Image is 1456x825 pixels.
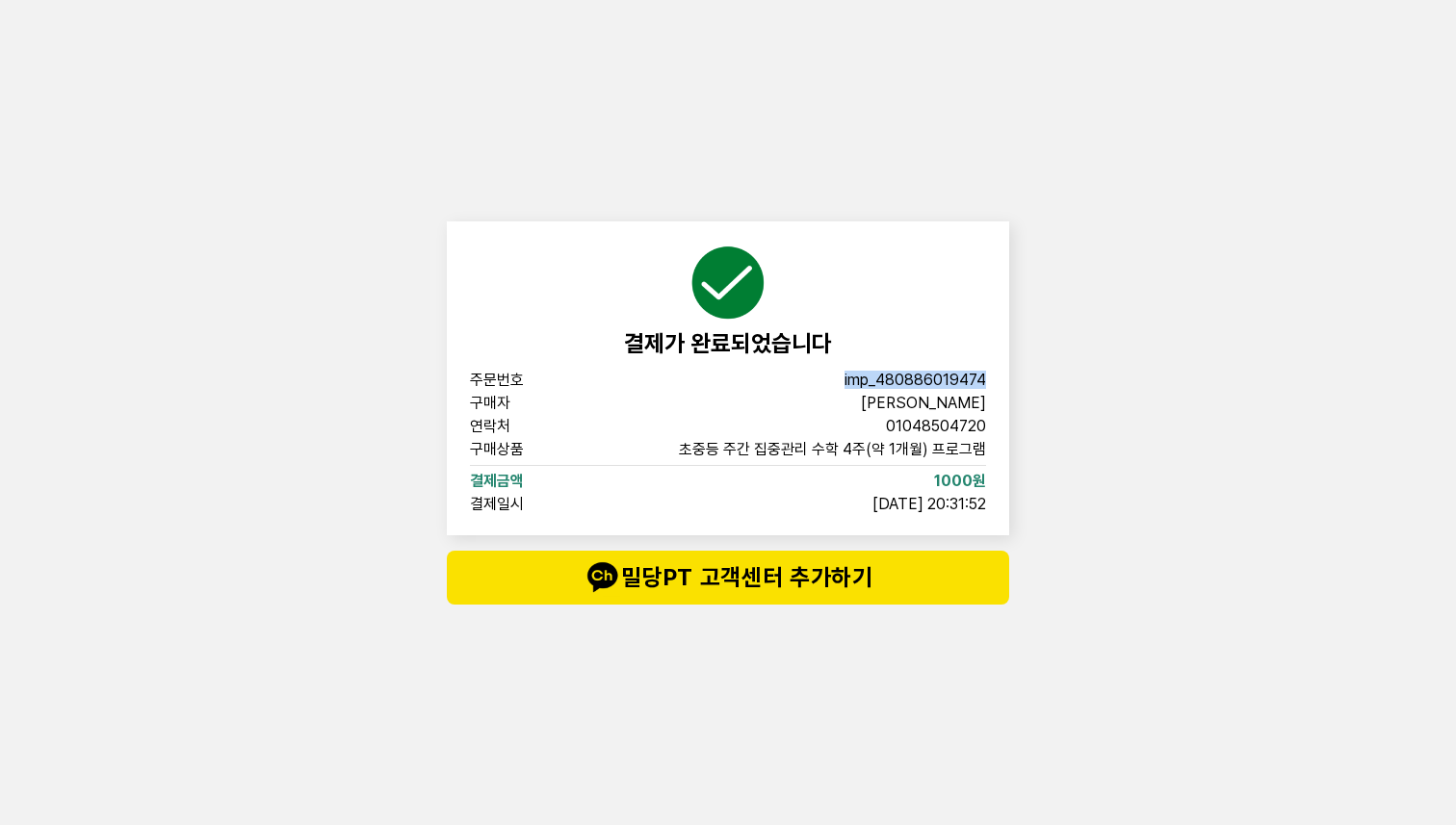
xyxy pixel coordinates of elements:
span: imp_480886019474 [845,373,986,388]
img: succeed [689,245,767,322]
span: 결제일시 [470,497,593,512]
span: 주문번호 [470,373,593,388]
span: 01048504720 [886,419,986,434]
span: 결제금액 [470,474,593,489]
span: 1000원 [934,474,986,489]
span: 구매자 [470,396,593,411]
span: 결제가 완료되었습니다 [624,329,832,357]
img: talk [583,558,621,597]
span: 연락처 [470,419,593,434]
span: 구매상품 [470,442,593,457]
span: 밀당PT 고객센터 추가하기 [485,558,971,597]
button: talk밀당PT 고객센터 추가하기 [447,551,1009,605]
span: [PERSON_NAME] [861,396,986,411]
span: 초중등 주간 집중관리 수학 4주(약 1개월) 프로그램 [679,442,986,457]
span: [DATE] 20:31:52 [872,497,986,512]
